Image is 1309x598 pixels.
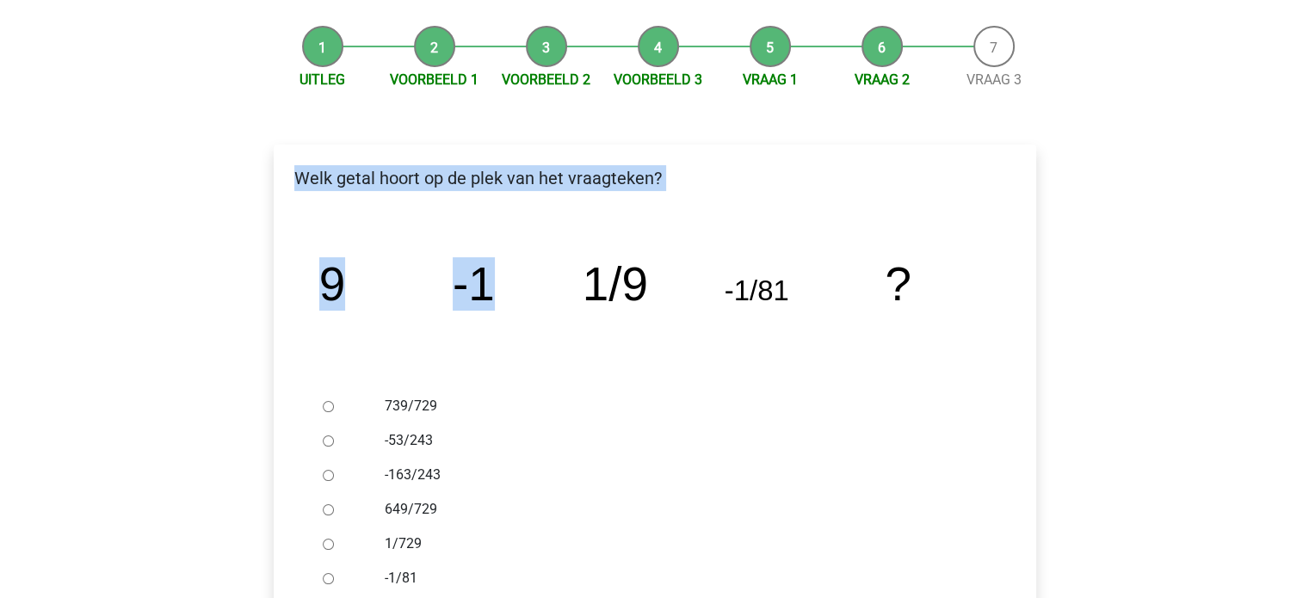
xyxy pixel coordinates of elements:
a: Vraag 1 [743,71,798,88]
label: -1/81 [385,568,980,589]
tspan: -1 [452,257,494,311]
label: 1/729 [385,533,980,554]
label: -53/243 [385,430,980,451]
a: Vraag 3 [966,71,1022,88]
label: 649/729 [385,499,980,520]
a: Voorbeeld 3 [614,71,702,88]
tspan: 1/9 [582,257,647,311]
tspan: ? [885,257,911,311]
a: Voorbeeld 2 [502,71,590,88]
label: 739/729 [385,396,980,416]
p: Welk getal hoort op de plek van het vraagteken? [287,165,1022,191]
label: -163/243 [385,465,980,485]
a: Vraag 2 [855,71,910,88]
tspan: -1/81 [724,274,788,306]
tspan: 9 [318,257,344,311]
a: Voorbeeld 1 [390,71,479,88]
a: Uitleg [299,71,345,88]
